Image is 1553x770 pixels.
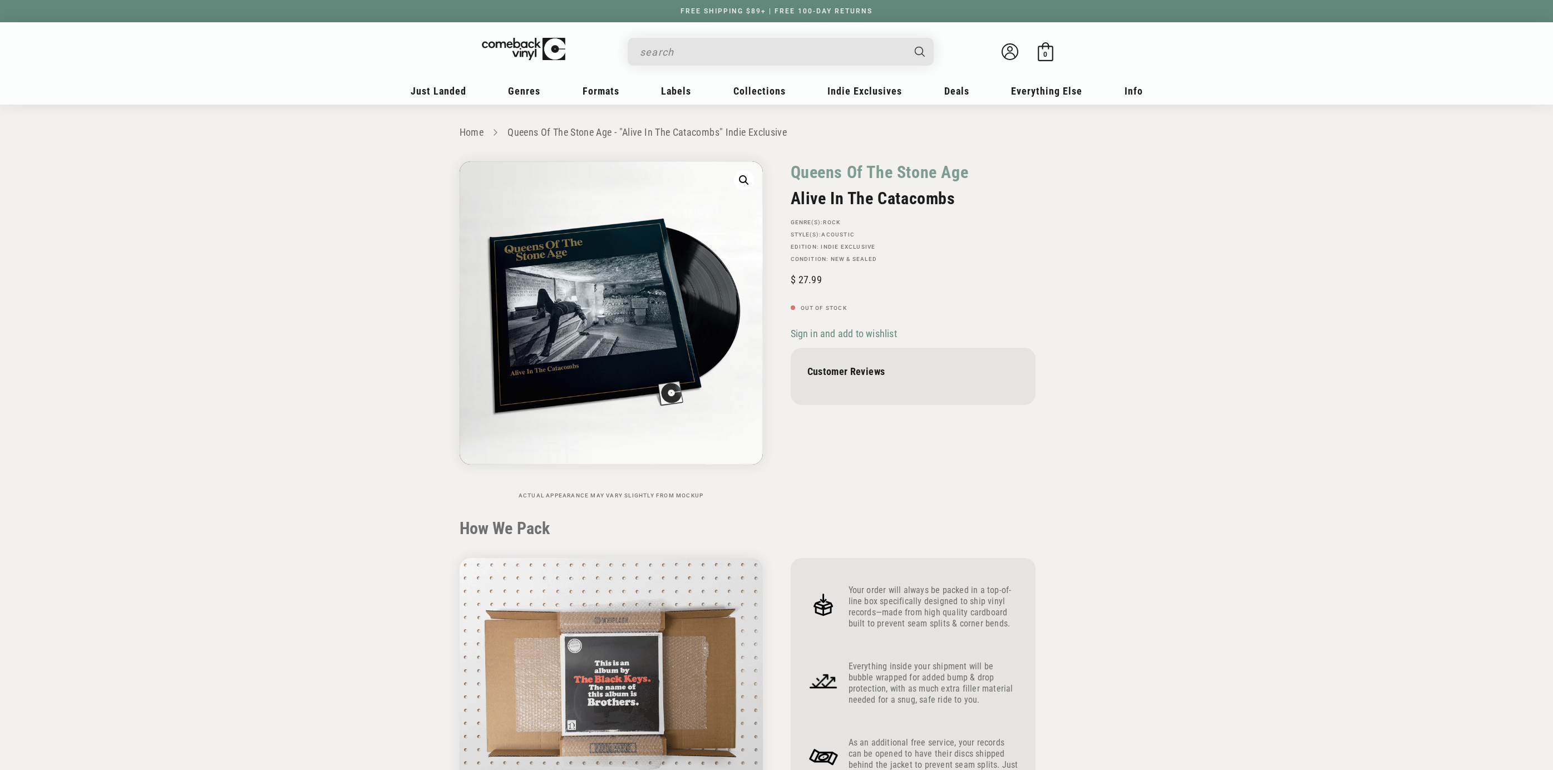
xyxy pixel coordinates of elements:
h2: Alive In The Catacombs [791,189,1036,208]
button: Sign in and add to wishlist [791,327,900,340]
span: $ [791,274,796,285]
span: Everything Else [1011,85,1082,97]
p: Out of stock [791,305,1036,312]
span: Labels [661,85,691,97]
a: Rock [823,219,840,225]
p: Edition: [791,244,1036,250]
img: Frame_4_1.png [807,665,840,697]
p: GENRE(S): [791,219,1036,226]
div: Search [628,38,934,66]
a: Queens Of The Stone Age [791,161,969,183]
span: Deals [944,85,969,97]
span: Indie Exclusives [827,85,902,97]
p: Condition: New & Sealed [791,256,1036,263]
span: Formats [583,85,619,97]
p: Your order will always be packed in a top-of-line box specifically designed to ship vinyl records... [849,585,1019,629]
span: Info [1125,85,1143,97]
a: Acoustic [821,231,855,238]
input: search [640,41,904,63]
p: Customer Reviews [807,366,1019,377]
a: Indie Exclusive [821,244,875,250]
nav: breadcrumbs [460,125,1094,141]
span: 27.99 [791,274,822,285]
span: Genres [508,85,540,97]
span: 0 [1043,50,1047,58]
media-gallery: Gallery Viewer [460,161,763,499]
button: Search [905,38,935,66]
span: Collections [733,85,786,97]
p: STYLE(S): [791,231,1036,238]
a: Home [460,126,484,138]
h2: How We Pack [460,519,1094,539]
span: Just Landed [411,85,466,97]
a: FREE SHIPPING $89+ | FREE 100-DAY RETURNS [669,7,884,15]
span: Sign in and add to wishlist [791,328,897,339]
p: Actual appearance may vary slightly from mockup [460,492,763,499]
a: Queens Of The Stone Age - "Alive In The Catacombs" Indie Exclusive [507,126,787,138]
img: Frame_4.png [807,589,840,621]
p: Everything inside your shipment will be bubble wrapped for added bump & drop protection, with as ... [849,661,1019,705]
